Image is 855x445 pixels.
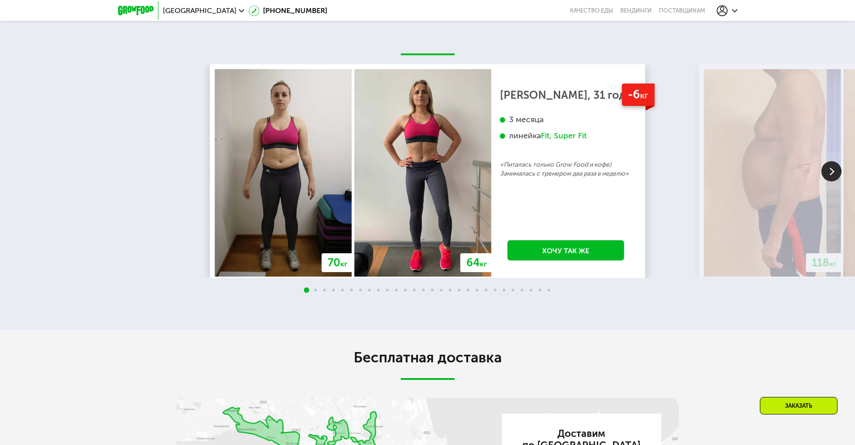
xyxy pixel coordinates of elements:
a: [PHONE_NUMBER] [249,5,327,16]
h2: Бесплатная доставка [176,348,679,366]
div: 64 [460,253,493,272]
div: поставщикам [659,7,705,14]
span: кг [829,260,837,268]
span: кг [640,90,648,101]
div: 118 [806,253,842,272]
p: «Питалась только Grow Food и кофе) Занималась с тренером два раза в неделю» [500,160,632,178]
span: кг [480,260,487,268]
a: Хочу так же [508,240,624,260]
div: -6 [622,84,654,106]
div: Заказать [760,397,837,414]
div: 3 месяца [500,115,632,125]
img: Slide right [821,161,842,181]
a: Вендинги [620,7,652,14]
div: 70 [322,253,353,272]
span: [GEOGRAPHIC_DATA] [163,7,237,14]
div: [PERSON_NAME], 31 год [500,91,632,100]
div: Fit, Super Fit [541,131,587,141]
span: кг [340,260,347,268]
div: линейка [500,131,632,141]
a: Качество еды [570,7,613,14]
